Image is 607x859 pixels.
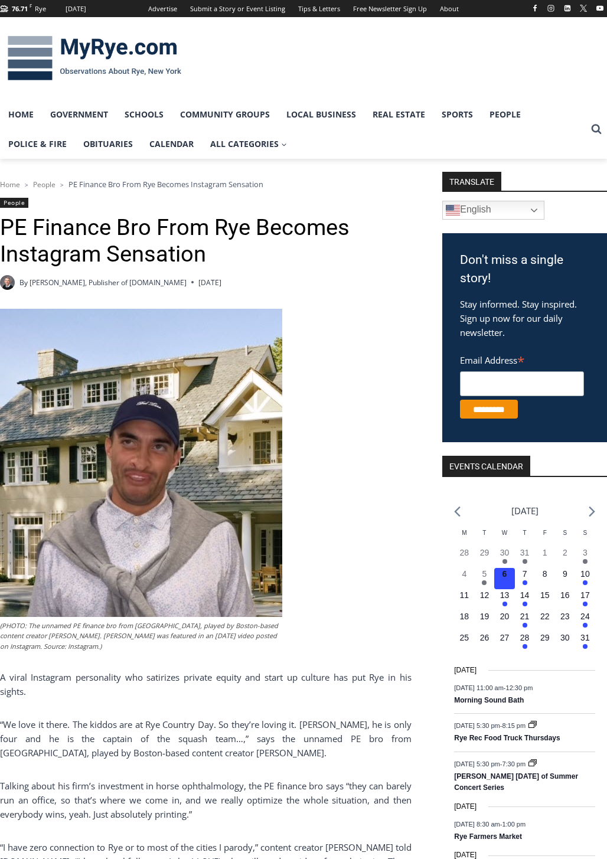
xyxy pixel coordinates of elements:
a: Facebook [528,1,542,15]
a: All Categories [202,129,295,159]
em: Has events [523,580,527,585]
h3: Don't miss a single story! [460,251,589,288]
a: Obituaries [75,129,141,159]
time: 29 [540,633,550,642]
span: F [543,530,547,536]
time: 29 [480,548,489,557]
em: Has events [502,559,507,564]
button: 5 Has events [474,568,494,589]
time: 28 [520,633,530,642]
em: Has events [523,559,527,564]
span: 76.71 [12,4,28,13]
time: - [454,684,533,691]
span: 12:30 pm [506,684,533,691]
span: > [60,181,64,189]
time: 17 [580,590,590,600]
time: [DATE] [454,665,477,676]
time: - [454,722,527,729]
span: T [523,530,527,536]
time: 2 [563,548,567,557]
time: 6 [502,569,507,579]
time: 3 [583,548,588,557]
button: 2 [555,547,575,568]
span: 1:00 pm [502,821,526,828]
a: Instagram [544,1,558,15]
button: 20 [494,610,514,632]
a: Rye Rec Food Truck Thursdays [454,734,560,743]
em: Has events [583,644,588,649]
a: People [33,179,56,190]
button: 24 Has events [575,610,595,632]
time: [DATE] [198,277,221,288]
time: 19 [480,612,489,621]
button: 28 Has events [515,632,535,653]
time: 24 [580,612,590,621]
span: All Categories [210,138,287,151]
a: English [442,201,544,220]
time: [DATE] [454,801,477,812]
button: 19 [474,610,494,632]
button: 18 [454,610,474,632]
em: Has events [482,580,487,585]
time: 30 [500,548,510,557]
button: 31 Has events [515,547,535,568]
time: 1 [543,548,547,557]
time: 23 [560,612,570,621]
button: 8 [535,568,555,589]
span: [DATE] 11:00 am [454,684,504,691]
em: Has events [583,580,588,585]
button: 26 [474,632,494,653]
time: 30 [560,633,570,642]
button: 29 [535,632,555,653]
div: Wednesday [494,528,514,547]
button: 17 Has events [575,589,595,610]
time: 14 [520,590,530,600]
button: 11 [454,589,474,610]
span: W [502,530,507,536]
button: 29 [474,547,494,568]
time: 13 [500,590,510,600]
time: 28 [460,548,469,557]
button: 14 Has events [515,589,535,610]
time: 22 [540,612,550,621]
img: en [446,203,460,217]
span: F [30,2,32,9]
time: 12 [480,590,489,600]
time: 31 [520,548,530,557]
button: 3 Has events [575,547,595,568]
time: 16 [560,590,570,600]
time: 10 [580,569,590,579]
a: Calendar [141,129,202,159]
span: PE Finance Bro From Rye Becomes Instagram Sensation [68,179,263,190]
button: 16 [555,589,575,610]
button: 25 [454,632,474,653]
button: 6 [494,568,514,589]
a: [PERSON_NAME] [DATE] of Summer Concert Series [454,772,578,793]
em: Has events [583,602,588,606]
time: 7 [523,569,527,579]
button: 27 [494,632,514,653]
button: 30 [555,632,575,653]
span: 8:15 pm [502,722,526,729]
div: Saturday [555,528,575,547]
time: 11 [460,590,469,600]
button: 22 [535,610,555,632]
time: 18 [460,612,469,621]
li: [DATE] [511,503,539,519]
div: Rye [35,4,46,14]
time: 26 [480,633,489,642]
button: 7 Has events [515,568,535,589]
time: 25 [460,633,469,642]
a: Local Business [278,100,364,129]
div: Monday [454,528,474,547]
em: Has events [502,602,507,606]
div: Thursday [515,528,535,547]
p: Stay informed. Stay inspired. Sign up now for our daily newsletter. [460,297,589,339]
time: 20 [500,612,510,621]
button: 31 Has events [575,632,595,653]
span: > [25,181,28,189]
time: 9 [563,569,567,579]
time: 4 [462,569,466,579]
button: 15 [535,589,555,610]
